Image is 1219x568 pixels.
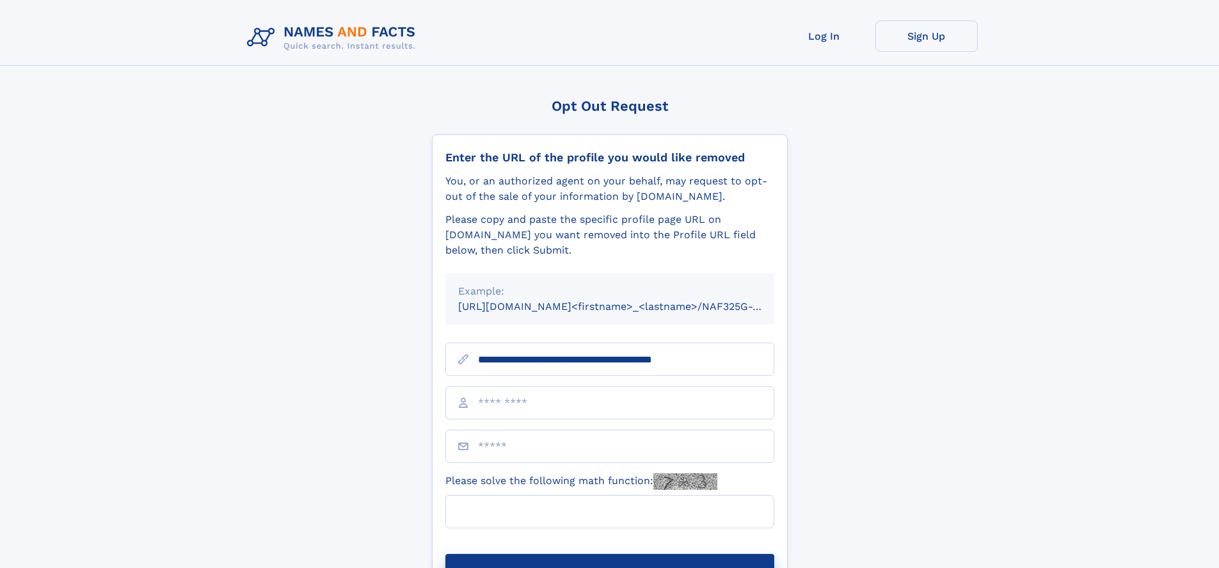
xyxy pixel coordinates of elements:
div: Enter the URL of the profile you would like removed [445,150,774,165]
div: Please copy and paste the specific profile page URL on [DOMAIN_NAME] you want removed into the Pr... [445,212,774,258]
div: Example: [458,284,761,299]
a: Sign Up [875,20,978,52]
div: Opt Out Request [432,98,788,114]
div: You, or an authorized agent on your behalf, may request to opt-out of the sale of your informatio... [445,174,774,204]
img: Logo Names and Facts [242,20,426,55]
small: [URL][DOMAIN_NAME]<firstname>_<lastname>/NAF325G-xxxxxxxx [458,300,799,312]
a: Log In [773,20,875,52]
label: Please solve the following math function: [445,473,717,490]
